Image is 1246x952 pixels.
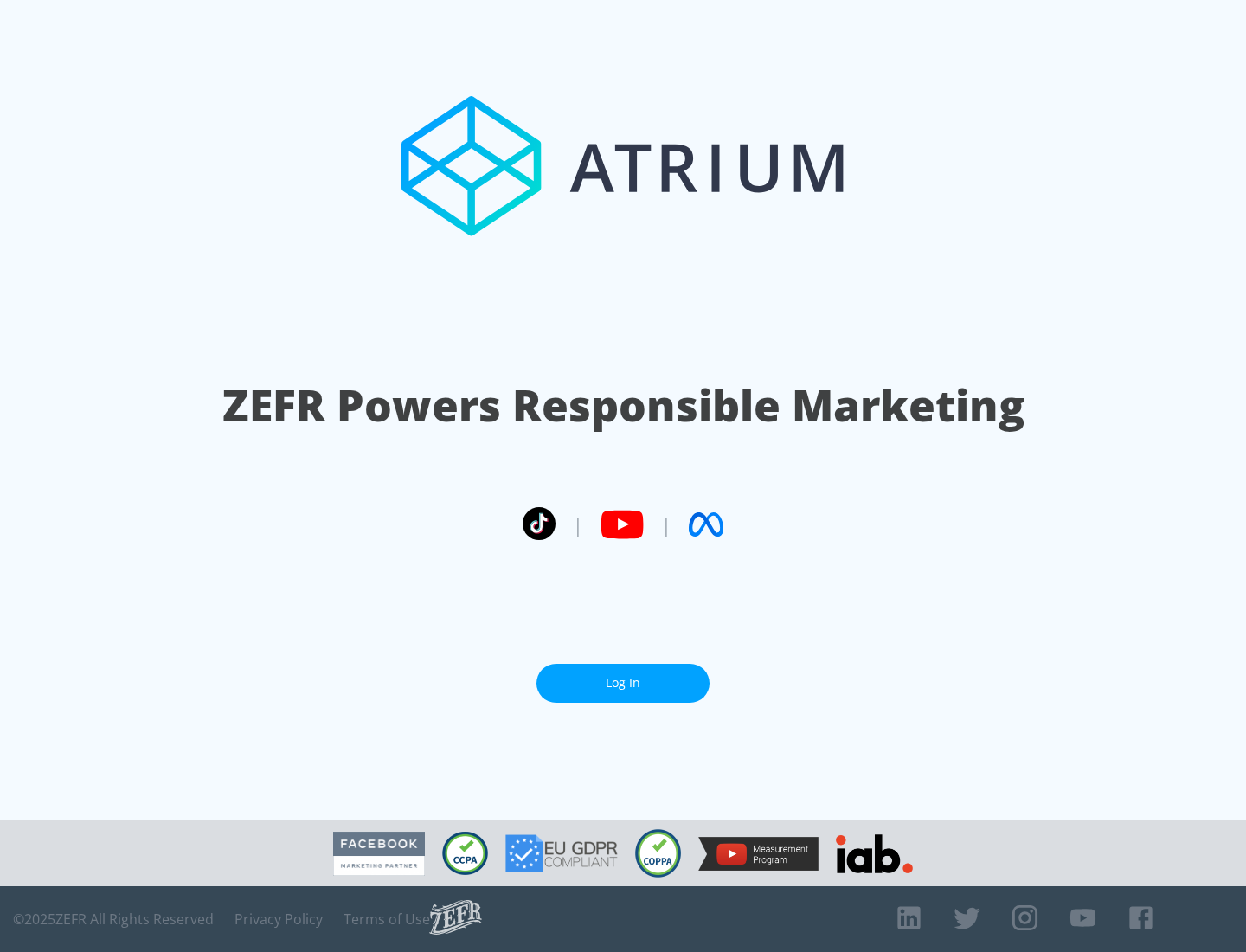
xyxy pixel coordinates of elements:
img: CCPA Compliant [442,832,488,875]
a: Terms of Use [344,910,430,928]
img: COPPA Compliant [635,829,681,878]
h1: ZEFR Powers Responsible Marketing [222,376,1024,435]
img: YouTube Measurement Program [698,837,819,871]
span: © 2025 ZEFR All Rights Reserved [13,910,214,928]
img: GDPR Compliant [505,834,618,872]
a: Privacy Policy [234,910,323,928]
span: | [661,511,671,537]
img: Facebook Marketing Partner [333,832,425,876]
a: Log In [536,664,710,703]
img: IAB [836,834,913,873]
span: | [573,511,583,537]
